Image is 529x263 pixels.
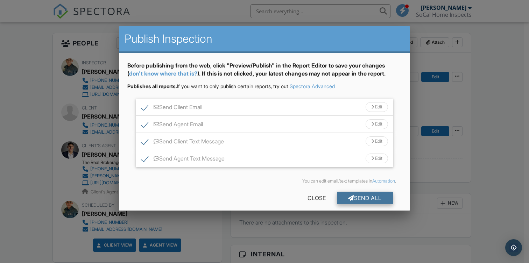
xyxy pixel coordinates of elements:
[366,154,388,163] div: Edit
[337,192,393,204] div: Send All
[141,155,225,164] label: Send Agent Text Message
[129,70,197,77] a: don't know where that is?
[290,83,335,89] a: Spectora Advanced
[296,192,337,204] div: Close
[127,83,177,89] strong: Publishes all reports.
[141,121,203,130] label: Send Agent Email
[366,136,388,146] div: Edit
[141,104,202,113] label: Send Client Email
[366,119,388,129] div: Edit
[127,62,402,83] div: Before publishing from the web, click "Preview/Publish" in the Report Editor to save your changes...
[366,102,388,112] div: Edit
[133,178,396,184] div: You can edit email/text templates in .
[505,239,522,256] div: Open Intercom Messenger
[125,32,404,46] h2: Publish Inspection
[372,178,395,184] a: Automation
[127,83,288,89] span: If you want to only publish certain reports, try out
[141,138,224,147] label: Send Client Text Message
